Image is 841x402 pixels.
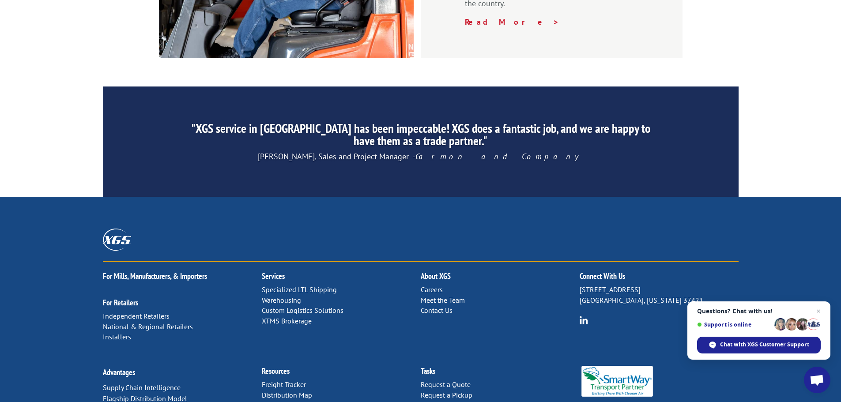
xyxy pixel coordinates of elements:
a: Advantages [103,367,135,377]
a: Request a Pickup [421,391,472,399]
h2: Tasks [421,367,580,379]
a: About XGS [421,271,451,281]
a: Read More > [465,17,559,27]
a: Services [262,271,285,281]
a: Freight Tracker [262,380,306,389]
a: Installers [103,332,131,341]
a: Contact Us [421,306,453,315]
a: For Mills, Manufacturers, & Importers [103,271,207,281]
a: XTMS Brokerage [262,316,312,325]
p: [STREET_ADDRESS] [GEOGRAPHIC_DATA], [US_STATE] 37421 [580,285,739,306]
a: Resources [262,366,290,376]
span: Chat with XGS Customer Support [720,341,809,349]
a: For Retailers [103,297,138,308]
a: National & Regional Retailers [103,322,193,331]
h2: Connect With Us [580,272,739,285]
a: Specialized LTL Shipping [262,285,337,294]
a: Distribution Map [262,391,312,399]
img: XGS_Logos_ALL_2024_All_White [103,229,131,250]
span: [PERSON_NAME], Sales and Project Manager - [258,151,583,162]
span: Chat with XGS Customer Support [697,337,821,353]
span: Support is online [697,321,771,328]
a: Request a Quote [421,380,471,389]
a: Warehousing [262,296,301,304]
a: Careers [421,285,443,294]
img: group-6 [580,316,588,324]
a: Supply Chain Intelligence [103,383,181,392]
a: Open chat [804,367,830,393]
a: Independent Retailers [103,312,170,320]
a: Meet the Team [421,296,465,304]
a: Custom Logistics Solutions [262,306,343,315]
span: Questions? Chat with us! [697,308,821,315]
img: Smartway_Logo [580,366,655,397]
em: Garmon and Company [415,151,583,162]
h2: "XGS service in [GEOGRAPHIC_DATA] has been impeccable! XGS does a fantastic job, and we are happy... [185,122,655,151]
